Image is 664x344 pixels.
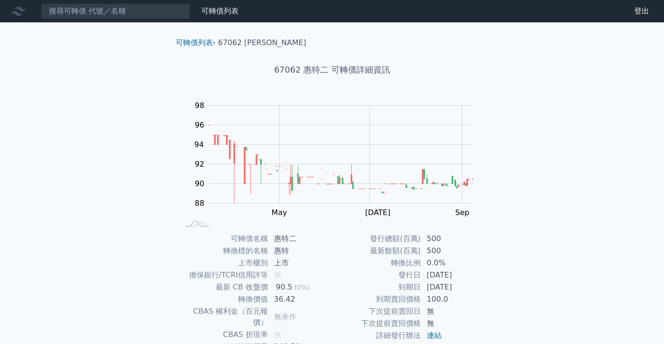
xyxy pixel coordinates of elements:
tspan: 96 [195,121,204,129]
td: 最新餘額(百萬) [332,245,421,257]
td: 到期日 [332,281,421,293]
td: 36.42 [268,293,332,305]
tspan: 98 [195,101,204,110]
div: 90.5 [274,282,294,293]
td: [DATE] [421,281,485,293]
td: 上市 [268,257,332,269]
td: 無 [421,305,485,317]
a: 連結 [427,331,442,340]
g: Chart [190,101,488,217]
a: 登出 [627,4,657,19]
td: 轉換比例 [332,257,421,269]
span: 無承作 [274,312,296,321]
a: 可轉債列表 [176,38,213,47]
td: 無 [421,317,485,330]
td: 500 [421,245,485,257]
td: 到期賣回價格 [332,293,421,305]
tspan: [DATE] [365,208,390,217]
tspan: 94 [194,140,204,149]
tspan: Sep [455,208,469,217]
td: 500 [421,233,485,245]
td: 0.0% [421,257,485,269]
td: 轉換標的名稱 [179,245,268,257]
td: 下次提前賣回日 [332,305,421,317]
li: 67062 [PERSON_NAME] [218,37,306,48]
span: 無 [274,270,281,279]
td: 可轉債名稱 [179,233,268,245]
a: 可轉債列表 [201,7,239,15]
td: 上市櫃別 [179,257,268,269]
td: 詳細發行辦法 [332,330,421,342]
td: 轉換價值 [179,293,268,305]
li: › [176,37,216,48]
tspan: 92 [195,160,204,169]
td: 發行日 [332,269,421,281]
tspan: 88 [195,199,204,208]
h1: 67062 惠特二 可轉債詳細資訊 [168,63,496,76]
td: 發行總額(百萬) [332,233,421,245]
span: 無 [274,330,281,339]
td: CBAS 權利金（百元報價） [179,305,268,329]
td: 100.0 [421,293,485,305]
td: 惠特二 [268,233,332,245]
td: [DATE] [421,269,485,281]
td: 最新 CB 收盤價 [179,281,268,293]
td: 下次提前賣回價格 [332,317,421,330]
span: (0%) [294,283,309,291]
td: 擔保銀行/TCRI信用評等 [179,269,268,281]
input: 搜尋可轉債 代號／名稱 [41,3,190,19]
tspan: May [272,208,287,217]
tspan: 90 [195,179,204,188]
td: CBAS 折現率 [179,329,268,341]
td: 惠特 [268,245,332,257]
